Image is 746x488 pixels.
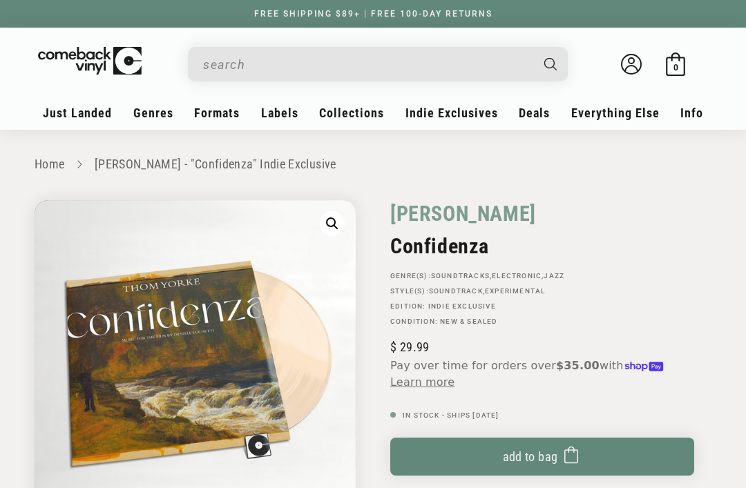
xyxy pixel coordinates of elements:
span: Labels [261,106,298,120]
span: Add to bag [503,449,558,464]
p: GENRE(S): , , [390,272,694,280]
button: Search [533,47,570,81]
a: Soundtracks [431,272,490,280]
nav: breadcrumbs [35,155,711,175]
a: Jazz [544,272,564,280]
p: In Stock - Ships [DATE] [390,411,694,420]
p: Edition: [390,302,694,311]
div: Search [188,47,568,81]
span: Just Landed [43,106,112,120]
a: FREE SHIPPING $89+ | FREE 100-DAY RETURNS [240,9,506,19]
input: search [203,50,530,79]
a: [PERSON_NAME] [390,200,536,227]
span: Genres [133,106,173,120]
a: [PERSON_NAME] - "Confidenza" Indie Exclusive [95,157,336,171]
span: Collections [319,106,384,120]
span: $ [390,340,396,354]
span: Everything Else [571,106,660,120]
p: STYLE(S): , [390,287,694,295]
a: Electronic [492,272,542,280]
a: Home [35,157,64,171]
button: Add to bag [390,438,694,476]
a: Soundtrack [429,287,483,295]
h2: Confidenza [390,234,694,258]
span: Formats [194,106,240,120]
a: Indie Exclusive [428,302,496,310]
p: Condition: New & Sealed [390,318,694,326]
span: 29.99 [390,340,429,354]
a: Experimental [485,287,545,295]
span: Deals [519,106,550,120]
span: 0 [673,62,678,72]
span: Info [680,106,703,120]
span: Indie Exclusives [405,106,498,120]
